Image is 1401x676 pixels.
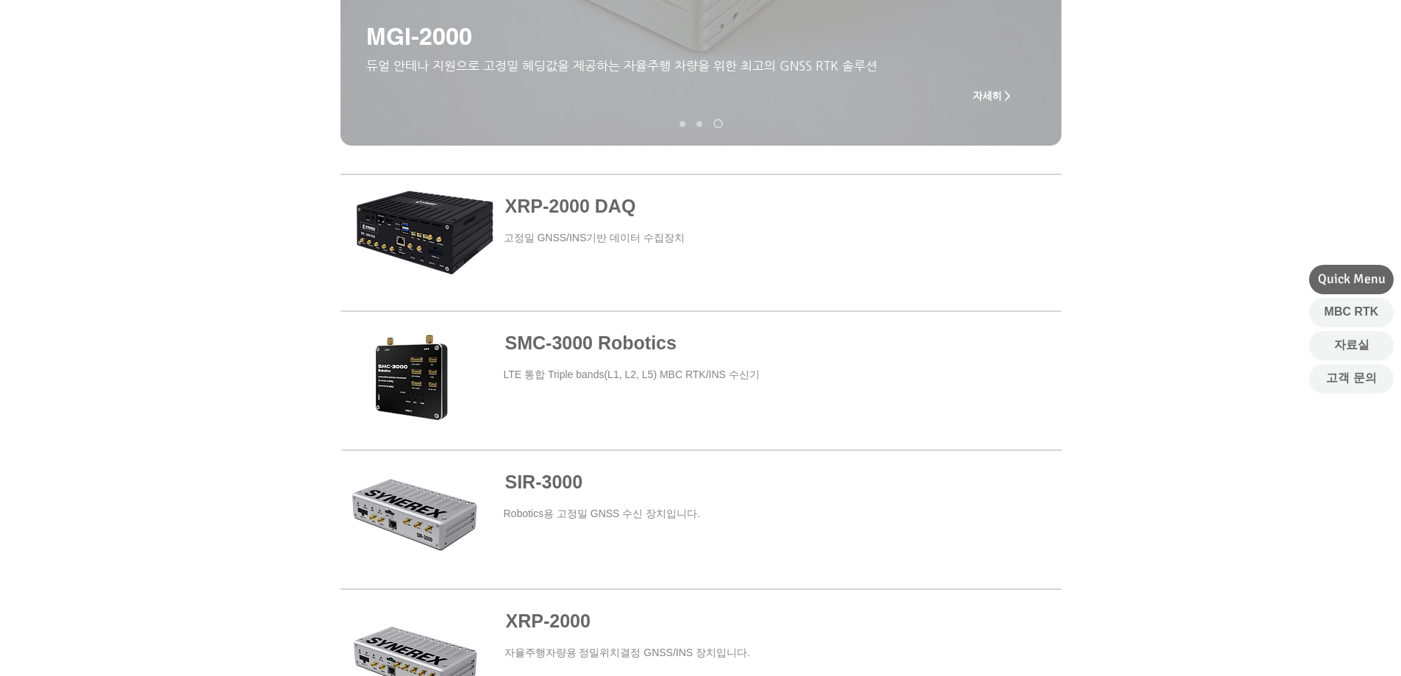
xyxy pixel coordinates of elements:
[505,332,677,353] a: SMC-3000 Robotics
[1325,304,1379,320] span: MBC RTK
[1309,331,1394,360] a: 자료실
[1309,364,1394,394] a: 고객 문의
[713,119,723,129] a: MGI-2000
[973,90,1010,102] span: 자세히 >
[1334,337,1369,353] span: 자료실
[560,611,591,631] span: 000
[963,81,1022,110] a: 자세히 >
[680,121,685,127] a: XRP-2000 DAQ
[505,647,750,658] a: 자율주행자량용 정밀위치결정 GNSS/INS 장치입니다.
[696,121,702,127] a: XRP-2000
[505,472,583,492] a: SIR-3000
[1129,613,1401,676] iframe: Wix Chat
[674,119,728,129] nav: 슬라이드
[1318,270,1386,288] span: Quick Menu
[1326,370,1376,386] span: 고객 문의
[504,508,701,519] a: Robotics용 고정밀 GNSS 수신 장치입니다.
[1309,298,1394,327] a: MBC RTK
[506,611,560,631] span: XRP-2
[1309,265,1394,294] div: Quick Menu
[366,58,877,73] span: 듀얼 안테나 지원으로 고정밀 헤딩값을 제공하는 자율주행 차량을 위한 최고의 GNSS RTK 솔루션
[504,369,760,380] a: LTE 통합 Triple bands(L1, L2, L5) MBC RTK/INS 수신기
[366,22,472,50] span: MGI-2000
[506,611,591,631] a: XRP-2000
[366,58,877,73] span: ​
